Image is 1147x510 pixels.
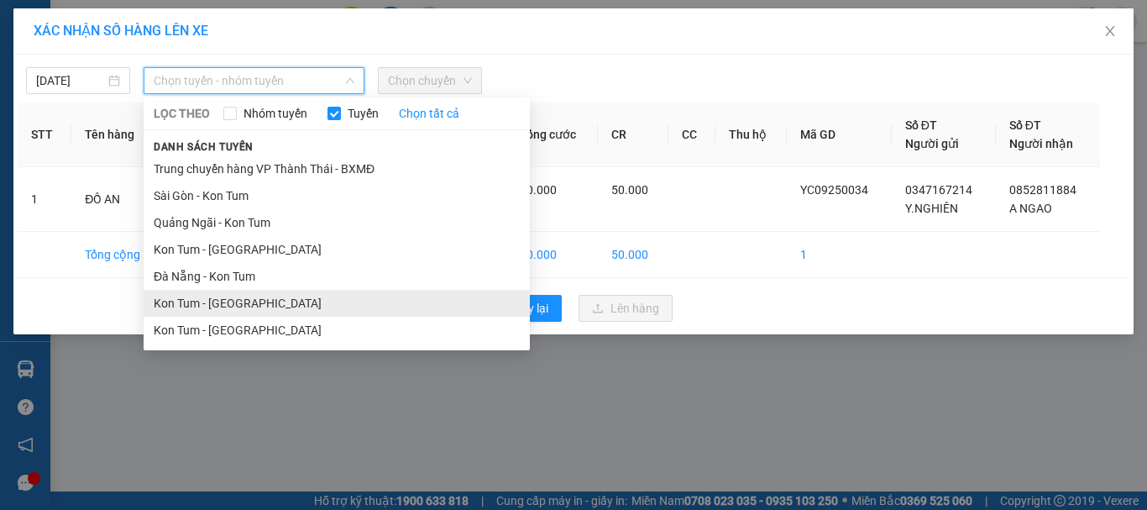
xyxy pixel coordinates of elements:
span: Chọn tuyến - nhóm tuyến [154,68,354,93]
span: Danh sách tuyến [144,139,264,155]
td: 1 [787,232,892,278]
span: LỌC THEO [154,104,210,123]
th: Mã GD [787,103,892,167]
span: 50.000 [611,183,648,197]
th: STT [18,103,71,167]
span: 50.000 [520,183,557,197]
span: A NGAO [1009,202,1052,215]
li: Quảng Ngãi - Kon Tum [144,209,530,236]
th: Thu hộ [715,103,787,167]
span: close [1103,24,1117,38]
span: down [345,76,355,86]
li: Trung chuyển hàng VP Thành Thái - BXMĐ [144,155,530,182]
td: Tổng cộng [71,232,162,278]
span: Người gửi [905,137,959,150]
span: 0852811884 [1009,183,1076,197]
td: ĐỒ AN [71,167,162,232]
input: 15/09/2025 [36,71,105,90]
span: YC09250034 [800,183,868,197]
th: CC [668,103,715,167]
button: Close [1087,8,1134,55]
li: Kon Tum - [GEOGRAPHIC_DATA] [144,236,530,263]
li: Sài Gòn - Kon Tum [144,182,530,209]
td: 50.000 [598,232,668,278]
li: Kon Tum - [GEOGRAPHIC_DATA] [144,317,530,344]
span: Người nhận [1009,137,1073,150]
span: Chọn chuyến [388,68,472,93]
span: XÁC NHẬN SỐ HÀNG LÊN XE [34,23,208,39]
span: Y.NGHIÊN [905,202,958,215]
span: Số ĐT [905,118,937,132]
th: CR [598,103,668,167]
li: Kon Tum - [GEOGRAPHIC_DATA] [144,290,530,317]
span: 0347167214 [905,183,972,197]
a: Chọn tất cả [399,104,459,123]
span: Số ĐT [1009,118,1041,132]
button: uploadLên hàng [579,295,673,322]
li: Đà Nẵng - Kon Tum [144,263,530,290]
td: 50.000 [506,232,599,278]
span: Nhóm tuyến [237,104,314,123]
th: Tên hàng [71,103,162,167]
td: 1 [18,167,71,232]
span: Tuyến [341,104,385,123]
th: Tổng cước [506,103,599,167]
